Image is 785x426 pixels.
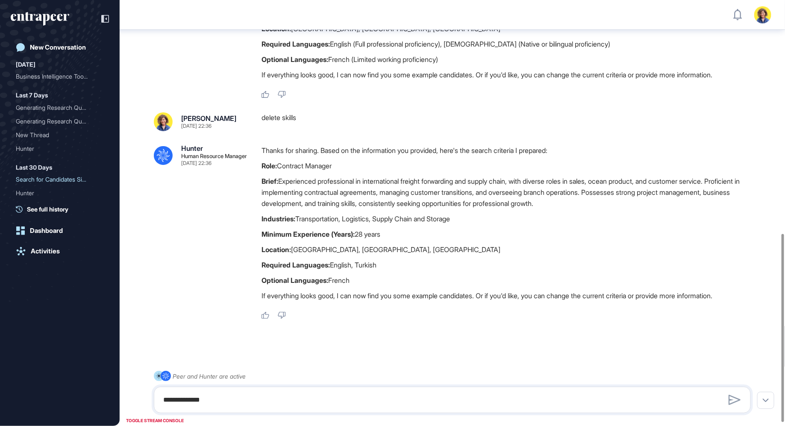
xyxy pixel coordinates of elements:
[16,128,104,142] div: New Thread
[262,160,758,171] p: Contract Manager
[262,229,758,240] p: 28 years
[262,145,758,156] p: Thanks for sharing. Based on the information you provided, here's the search criteria I prepared:
[16,59,35,70] div: [DATE]
[16,142,97,156] div: Hunter
[16,101,104,115] div: Generating Research Questions for a New Tech Startup
[16,90,48,100] div: Last 7 Days
[262,230,355,238] strong: Minimum Experience (Years):
[31,247,60,255] div: Activities
[262,214,295,223] strong: Industries:
[181,153,247,159] div: Human Resource Manager
[262,259,758,270] p: English, Turkish
[11,39,109,56] a: New Conversation
[16,173,97,186] div: Search for Candidates Sim...
[11,222,109,239] a: Dashboard
[181,115,236,122] div: [PERSON_NAME]
[181,145,203,152] div: Hunter
[16,162,52,173] div: Last 30 Days
[16,205,109,214] a: See full history
[181,161,212,166] div: [DATE] 22:36
[262,69,758,80] p: If everything looks good, I can now find you some example candidates. Or if you'd like, you can c...
[30,44,86,51] div: New Conversation
[11,12,69,26] div: entrapeer-logo
[262,40,330,48] strong: Required Languages:
[262,244,758,255] p: [GEOGRAPHIC_DATA], [GEOGRAPHIC_DATA], [GEOGRAPHIC_DATA]
[262,275,758,286] p: French
[16,70,97,83] div: Business Intelligence Too...
[173,371,246,382] div: Peer and Hunter are active
[154,112,173,131] img: sara%20resim.jpeg
[181,123,212,129] div: [DATE] 22:36
[16,101,97,115] div: Generating Research Quest...
[262,261,330,269] strong: Required Languages:
[262,112,758,131] div: delete skills
[262,276,328,285] strong: Optional Languages:
[754,6,771,24] img: user-avatar
[16,173,104,186] div: Search for Candidates Similar to Luca Roero on LinkedIn
[11,243,109,260] a: Activities
[16,115,97,128] div: Generating Research Quest...
[30,227,63,235] div: Dashboard
[16,142,104,156] div: Hunter
[16,186,104,200] div: Hunter
[262,38,758,50] p: English (Full professional proficiency), [DEMOGRAPHIC_DATA] (Native or bilingual proficiency)
[262,55,328,64] strong: Optional Languages:
[262,176,758,209] p: Experienced professional in international freight forwarding and supply chain, with diverse roles...
[16,128,97,142] div: New Thread
[16,186,97,200] div: Hunter
[262,245,291,254] strong: Location:
[262,162,277,170] strong: Role:
[262,213,758,224] p: Transportation, Logistics, Supply Chain and Storage
[27,205,68,214] span: See full history
[262,290,758,301] p: If everything looks good, I can now find you some example candidates. Or if you'd like, you can c...
[16,115,104,128] div: Generating Research Questions for an Initial Idea
[16,70,104,83] div: Business Intelligence Tools for Customer Expe
[262,54,758,65] p: French (Limited working proficiency)
[262,177,278,185] strong: Brief:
